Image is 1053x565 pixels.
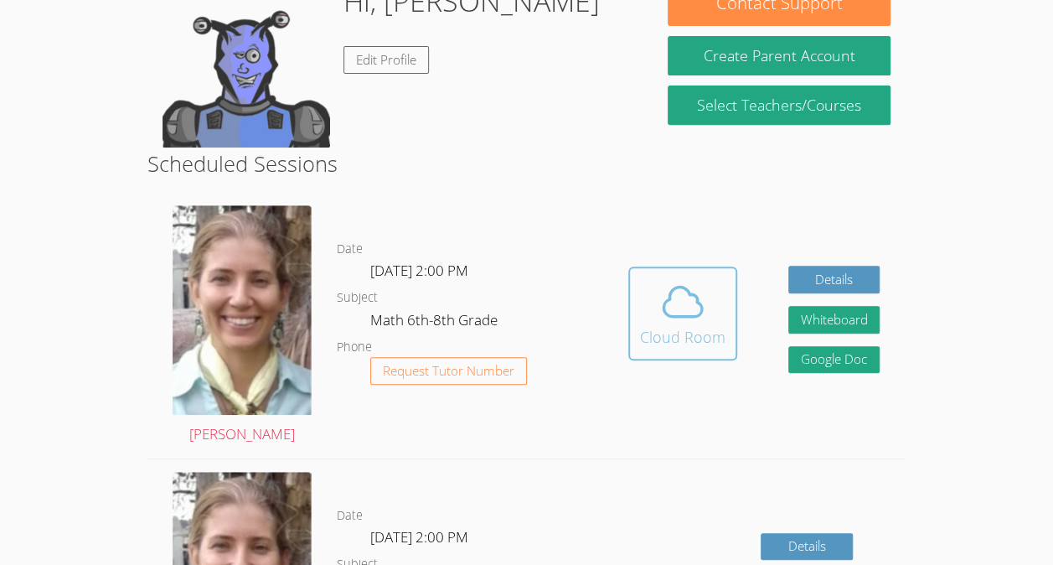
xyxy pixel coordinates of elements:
button: Request Tutor Number [370,357,527,385]
dt: Date [337,505,363,526]
dt: Phone [337,337,372,358]
dd: Math 6th-8th Grade [370,308,501,337]
div: Cloud Room [640,325,725,349]
img: Screenshot%202024-09-06%20202226%20-%20Cropped.png [173,205,312,414]
a: Edit Profile [343,46,429,74]
a: Details [788,266,880,293]
button: Create Parent Account [668,36,890,75]
a: Google Doc [788,346,880,374]
a: [PERSON_NAME] [173,205,312,446]
h2: Scheduled Sessions [147,148,906,179]
span: [DATE] 2:00 PM [370,527,468,547]
dt: Subject [337,288,378,308]
button: Cloud Room [628,267,737,360]
a: Select Teachers/Courses [668,86,890,125]
span: [DATE] 2:00 PM [370,261,468,280]
dt: Date [337,239,363,260]
button: Whiteboard [788,306,880,334]
span: Request Tutor Number [383,365,514,377]
a: Details [761,533,853,561]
